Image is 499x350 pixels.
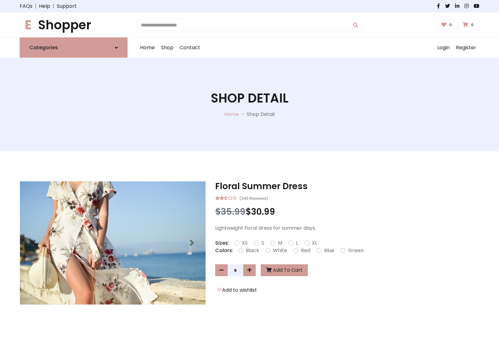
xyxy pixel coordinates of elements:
[215,247,233,254] p: Colors:
[20,16,37,34] span: E
[296,239,298,247] label: L
[50,2,57,10] span: |
[246,247,259,254] label: Black
[20,181,206,304] img: Image
[247,111,275,118] p: Shop Detail
[215,239,229,247] p: Sizes:
[242,239,248,247] label: XS
[251,206,275,218] span: 30.99
[458,19,479,31] a: 0
[278,239,282,247] label: M
[434,38,453,58] a: Login
[437,19,458,31] a: 0
[348,247,364,254] label: Green
[211,91,288,106] h1: Shop Detail
[39,2,50,10] a: Help
[177,38,203,58] a: Contact
[261,264,308,276] button: Add To Cart
[301,247,310,254] label: Red
[215,181,479,192] h3: Floral Summer Dress
[239,194,268,202] small: (245 Reviews)
[224,111,239,118] a: Home
[57,2,77,10] a: Support
[20,17,128,32] a: EShopper
[261,239,264,247] label: S
[324,247,334,254] label: Blue
[273,247,287,254] label: White
[215,207,479,217] h3: $
[158,38,177,58] a: Shop
[448,22,453,28] span: 0
[215,286,259,294] button: Add to wishlist
[469,22,475,28] span: 0
[239,111,247,118] p: -
[29,45,58,50] h6: Categories
[137,38,158,58] a: Home
[453,38,479,58] a: Register
[215,224,479,232] p: Lightweight floral dress for summer days.
[32,2,39,10] span: |
[20,37,128,58] a: Categories
[20,2,32,10] a: FAQs
[312,239,317,247] label: XL
[215,206,245,218] span: $35.99
[20,17,128,32] h1: Shopper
